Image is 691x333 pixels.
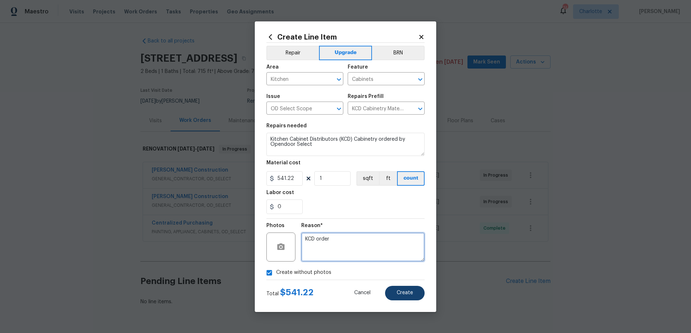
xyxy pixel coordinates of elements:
button: Upgrade [319,46,372,60]
h5: Feature [348,65,368,70]
button: ft [379,171,397,186]
button: Create [385,286,425,300]
button: BRN [372,46,425,60]
span: Create without photos [276,269,331,276]
div: Total [266,289,314,297]
button: sqft [356,171,379,186]
textarea: KCD order [301,233,425,262]
textarea: Kitchen Cabinet Distributors (KCD) Cabinetry ordered by Opendoor Select [266,133,425,156]
h5: Repairs needed [266,123,307,128]
span: Create [397,290,413,296]
h5: Reason* [301,223,323,228]
button: Open [334,104,344,114]
button: Open [334,74,344,85]
h5: Issue [266,94,280,99]
button: count [397,171,425,186]
button: Open [415,74,425,85]
h5: Area [266,65,279,70]
h5: Material cost [266,160,300,165]
button: Open [415,104,425,114]
span: $ 541.22 [280,288,314,297]
h5: Photos [266,223,285,228]
button: Repair [266,46,319,60]
button: Cancel [343,286,382,300]
h2: Create Line Item [266,33,418,41]
h5: Labor cost [266,190,294,195]
span: Cancel [354,290,371,296]
h5: Repairs Prefill [348,94,384,99]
